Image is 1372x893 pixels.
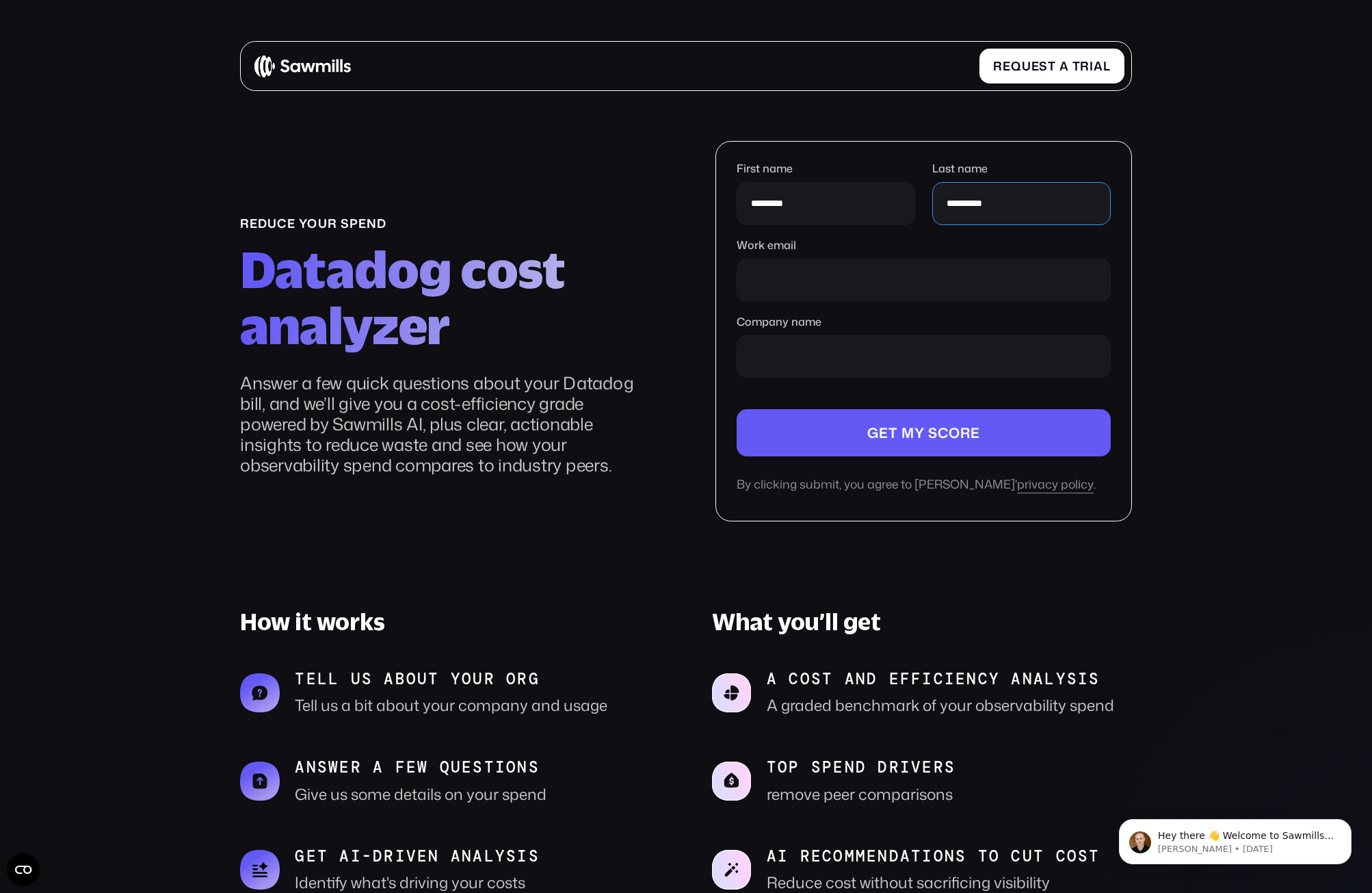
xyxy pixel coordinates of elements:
span: u [1022,59,1031,73]
span: r [1080,59,1090,73]
p: Reduce cost without sacrificing visibility [767,872,1100,892]
span: R [993,59,1003,73]
p: A cost and efficiency analysis [767,670,1114,688]
label: Work email [737,239,1111,252]
p: answer a few questions [295,758,546,777]
p: Give us some details on your spend [295,784,546,804]
span: a [1094,59,1103,73]
label: First name [737,162,915,175]
p: Tell us a bit about your company and usage [295,695,607,715]
label: Company name [737,315,1111,328]
span: l [1103,59,1111,73]
p: Identify what's driving your costs [295,872,540,892]
p: tell us about your org [295,670,607,688]
span: t [1072,59,1081,73]
p: remove peer comparisons [767,784,955,804]
span: t [1048,59,1056,73]
p: A graded benchmark of your observability spend [767,695,1114,715]
p: Top Spend Drivers [767,758,955,777]
span: a [1059,59,1069,73]
p: Answer a few quick questions about your Datadog bill, and we’ll give you a cost-efficiency grade ... [240,373,646,476]
a: Requestatrial [979,49,1124,83]
span: e [1031,59,1040,73]
button: Open CMP widget [7,853,40,886]
div: By clicking submit, you agree to [PERSON_NAME]' . [737,477,1111,494]
iframe: Intercom notifications message [1098,790,1372,886]
span: s [1039,59,1048,73]
span: i [1090,59,1094,73]
label: Last name [932,162,1111,175]
h3: How it works [240,608,660,636]
h3: What you’ll get [712,608,1132,636]
p: Get AI-driven analysis [295,847,540,866]
p: AI recommendations to cut cost [767,847,1100,866]
a: privacy policy [1017,477,1094,494]
div: reduce your spend [240,216,646,231]
h2: Datadog cost analyzer [240,241,646,352]
form: Company name [737,162,1111,494]
span: e [1003,59,1011,73]
span: q [1011,59,1022,73]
